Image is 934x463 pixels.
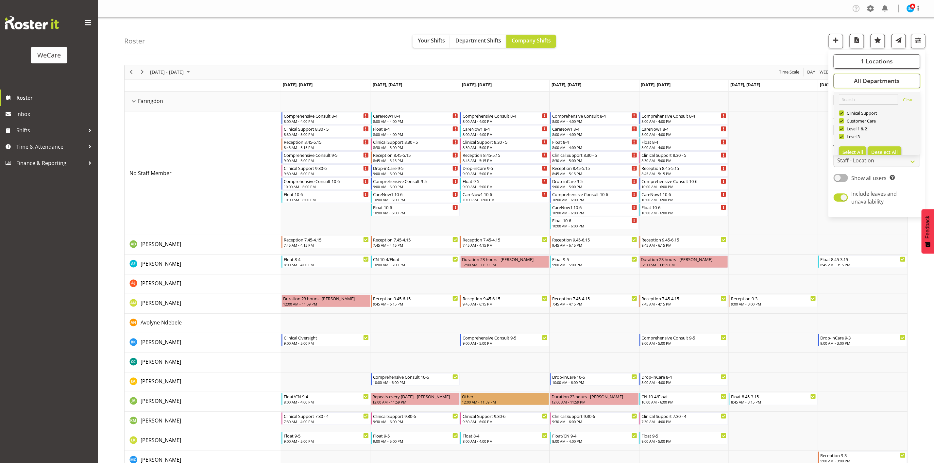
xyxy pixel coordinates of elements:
[892,34,906,48] button: Send a list of all shifts for the selected filtered period to all rostered employees.
[462,262,548,267] div: 12:00 AM - 11:59 PM
[373,373,458,380] div: Comprehensive Consult 10-6
[550,125,639,138] div: No Staff Member"s event - CareNow1 8-4 Begin From Thursday, September 11, 2025 at 8:00:00 AM GMT+...
[281,125,370,138] div: No Staff Member"s event - Clinical Support 8.30 - 5 Begin From Monday, September 8, 2025 at 8:30:...
[463,301,548,306] div: 9:45 AM - 6:15 PM
[642,197,727,202] div: 10:00 AM - 6:00 PM
[463,171,548,176] div: 9:00 AM - 5:00 PM
[819,68,831,76] span: Week
[552,295,637,302] div: Reception 7.45-4.15
[642,112,727,119] div: Comprehensive Consult 8-4
[460,295,549,307] div: Antonia Mao"s event - Reception 9.45-6.15 Begin From Wednesday, September 10, 2025 at 9:45:00 AM ...
[281,112,370,124] div: No Staff Member"s event - Comprehensive Consult 8-4 Begin From Monday, September 8, 2025 at 8:00:...
[373,119,458,124] div: 8:00 AM - 4:00 PM
[778,68,800,76] span: Time Scale
[844,126,867,131] span: Level 1 & 2
[141,358,181,365] span: [PERSON_NAME]
[284,399,369,405] div: 8:00 AM - 4:00 PM
[37,50,61,60] div: WeCare
[552,204,637,210] div: CareNow1 10-6
[550,295,639,307] div: Antonia Mao"s event - Reception 7.45-4.15 Begin From Thursday, September 11, 2025 at 7:45:00 AM G...
[842,149,863,155] span: Select All
[373,393,458,400] div: Repeats every [DATE] - [PERSON_NAME]
[552,139,637,145] div: Float 8-4
[371,125,460,138] div: No Staff Member"s event - Float 8-4 Begin From Tuesday, September 9, 2025 at 8:00:00 AM GMT+12:00...
[141,240,181,248] span: [PERSON_NAME]
[371,295,460,307] div: Antonia Mao"s event - Reception 9.45-6.15 Begin From Tuesday, September 9, 2025 at 9:45:00 AM GMT...
[460,393,549,405] div: Jane Arps"s event - Other Begin From Wednesday, September 10, 2025 at 12:00:00 AM GMT+12:00 Ends ...
[371,393,460,405] div: Jane Arps"s event - Repeats every tuesday - Jane Arps Begin From Tuesday, September 9, 2025 at 12...
[552,119,637,124] div: 8:00 AM - 4:00 PM
[141,279,181,287] a: [PERSON_NAME]
[460,190,549,203] div: No Staff Member"s event - CareNow1 10-6 Begin From Wednesday, September 10, 2025 at 10:00:00 AM G...
[729,393,818,405] div: Jane Arps"s event - Float 8.45-3.15 Begin From Saturday, September 13, 2025 at 8:45:00 AM GMT+12:...
[284,242,369,248] div: 7:45 AM - 4:15 PM
[460,334,549,346] div: Brian Ko"s event - Comprehensive Consult 9-5 Begin From Wednesday, September 10, 2025 at 9:00:00 ...
[639,373,728,386] div: Ena Advincula"s event - Drop-inCare 8-4 Begin From Friday, September 12, 2025 at 8:00:00 AM GMT+1...
[373,380,458,385] div: 10:00 AM - 6:00 PM
[642,380,727,385] div: 8:00 AM - 4:00 PM
[125,412,281,431] td: Kishendri Moodley resource
[371,177,460,190] div: No Staff Member"s event - Comprehensive Consult 9-5 Begin From Tuesday, September 9, 2025 at 9:00...
[925,216,931,239] span: Feedback
[373,139,458,145] div: Clinical Support 8.30 - 5
[642,125,727,132] div: CareNow1 8-4
[642,334,727,341] div: Comprehensive Consult 9-5
[844,110,877,116] span: Clinical Support
[373,242,458,248] div: 7:45 AM - 4:15 PM
[373,204,458,210] div: Float 10-6
[911,34,926,48] button: Filter Shifts
[639,138,728,151] div: No Staff Member"s event - Float 8-4 Begin From Friday, September 12, 2025 at 8:00:00 AM GMT+12:00...
[460,138,549,151] div: No Staff Member"s event - Clinical Support 8.30 - 5 Begin From Wednesday, September 10, 2025 at 8...
[371,190,460,203] div: No Staff Member"s event - CareNow1 10-6 Begin From Tuesday, September 9, 2025 at 10:00:00 AM GMT+...
[373,236,458,243] div: Reception 7.45-4.15
[552,262,637,267] div: 9:00 AM - 5:00 PM
[460,177,549,190] div: No Staff Member"s event - Float 9-5 Begin From Wednesday, September 10, 2025 at 9:00:00 AM GMT+12...
[642,242,727,248] div: 9:45 AM - 6:15 PM
[463,145,548,150] div: 8:30 AM - 5:00 PM
[149,68,193,76] button: September 2025
[512,37,551,44] span: Company Shifts
[463,112,548,119] div: Comprehensive Consult 8-4
[141,240,181,248] a: [PERSON_NAME]
[506,35,556,48] button: Company Shifts
[284,262,369,267] div: 8:00 AM - 4:00 PM
[463,158,548,163] div: 8:45 AM - 5:15 PM
[284,334,369,341] div: Clinical Oversight
[731,399,816,405] div: 8:45 AM - 3:15 PM
[552,223,637,228] div: 10:00 AM - 6:00 PM
[552,242,637,248] div: 9:45 AM - 6:15 PM
[731,295,816,302] div: Reception 9-3
[141,299,181,306] span: [PERSON_NAME]
[16,142,85,152] span: Time & Attendance
[373,165,458,171] div: Drop-inCare 9-5
[16,93,95,103] span: Roster
[550,112,639,124] div: No Staff Member"s event - Comprehensive Consult 8-4 Begin From Thursday, September 11, 2025 at 8:...
[552,236,637,243] div: Reception 9.45-6.15
[418,37,445,44] span: Your Shifts
[854,77,900,85] span: All Departments
[641,262,727,267] div: 12:00 AM - 11:59 PM
[125,255,281,274] td: Alex Ferguson resource
[284,191,369,197] div: Float 10-6
[642,191,727,197] div: CareNow1 10-6
[642,236,727,243] div: Reception 9.45-6.15
[639,412,728,425] div: Kishendri Moodley"s event - Clinical Support 7.30 - 4 Begin From Friday, September 12, 2025 at 7:...
[641,256,727,262] div: Duration 23 hours - [PERSON_NAME]
[373,125,458,132] div: Float 8-4
[125,353,281,372] td: Charlotte Courtney resource
[550,393,639,405] div: Jane Arps"s event - Duration 23 hours - Jane Arps Begin From Thursday, September 11, 2025 at 12:0...
[462,256,548,262] div: Duration 23 hours - [PERSON_NAME]
[373,413,458,419] div: Clinical Support 9.30-6
[463,125,548,132] div: CareNow1 8-4
[861,57,893,65] span: 1 Locations
[550,177,639,190] div: No Staff Member"s event - Drop-inCare 9-5 Begin From Thursday, September 11, 2025 at 9:00:00 AM G...
[284,165,369,171] div: Clinical Support 9.30-6
[373,295,458,302] div: Reception 9.45-6.15
[821,262,906,267] div: 8:45 AM - 3:15 PM
[639,256,728,268] div: Alex Ferguson"s event - Duration 23 hours - Alex Ferguson Begin From Friday, September 12, 2025 a...
[284,125,369,132] div: Clinical Support 8.30 - 5
[460,112,549,124] div: No Staff Member"s event - Comprehensive Consult 8-4 Begin From Wednesday, September 10, 2025 at 8...
[778,68,801,76] button: Time Scale
[463,152,548,158] div: Reception 8.45-5.15
[639,393,728,405] div: Jane Arps"s event - CN 10-4/Float Begin From Friday, September 12, 2025 at 10:00:00 AM GMT+12:00 ...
